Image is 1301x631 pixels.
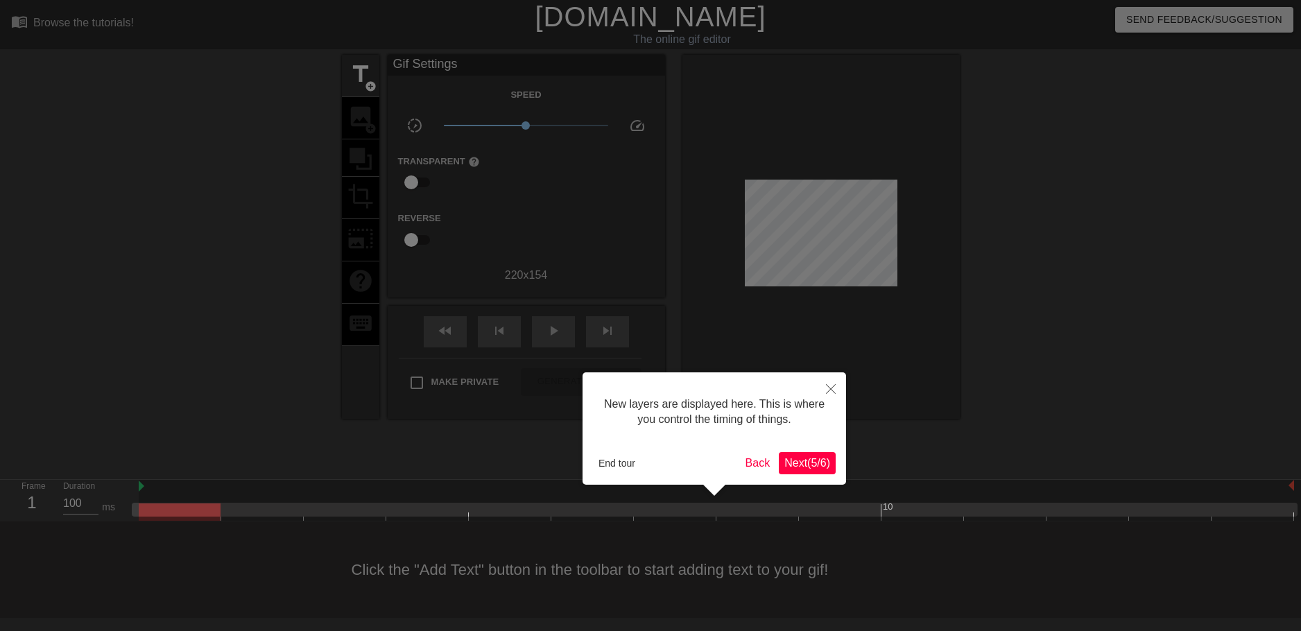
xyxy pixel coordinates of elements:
[784,457,830,469] span: Next ( 5 / 6 )
[816,372,846,404] button: Close
[779,452,836,474] button: Next
[593,383,836,442] div: New layers are displayed here. This is where you control the timing of things.
[593,453,641,474] button: End tour
[740,452,776,474] button: Back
